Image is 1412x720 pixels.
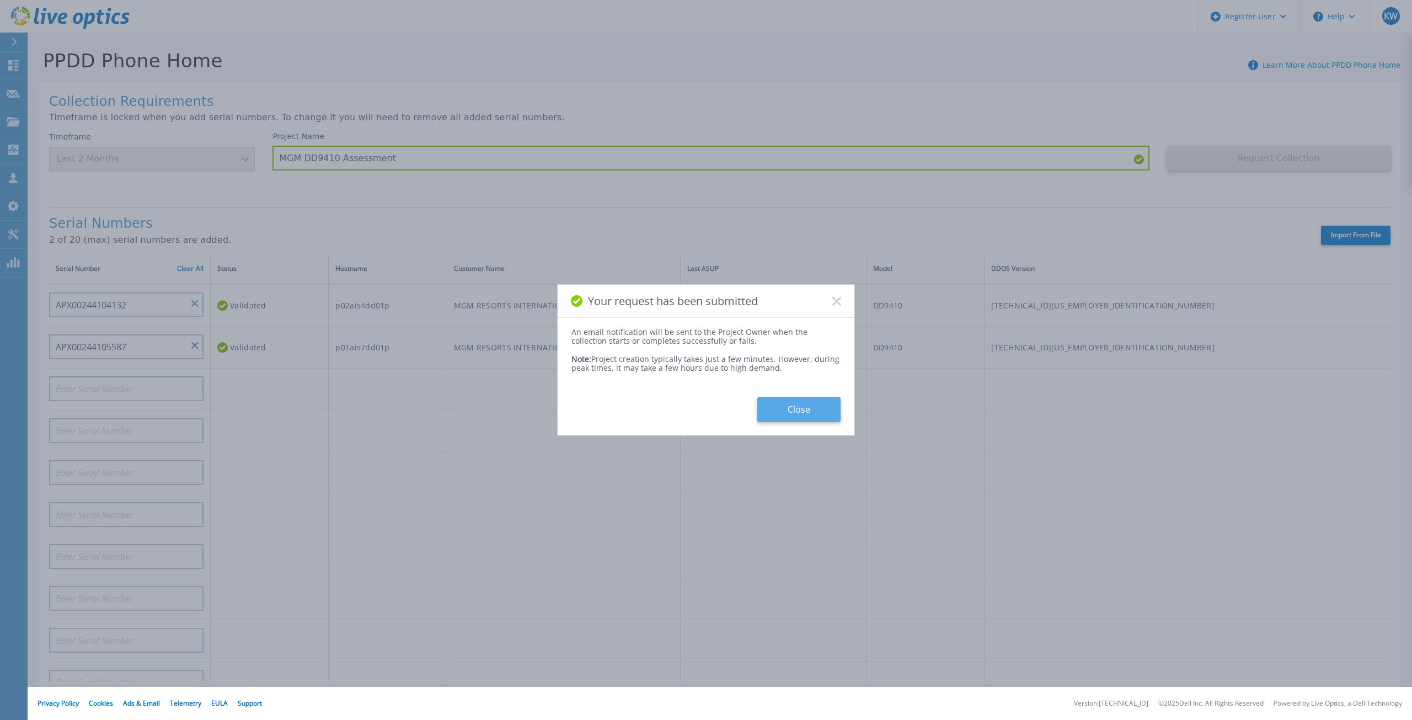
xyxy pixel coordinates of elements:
[1158,700,1264,707] li: © 2025 Dell Inc. All Rights Reserved
[571,328,841,345] div: An email notification will be sent to the Project Owner when the collection starts or completes s...
[89,698,113,708] a: Cookies
[571,346,841,372] div: Project creation typically takes just a few minutes. However, during peak times, it may take a fe...
[1274,700,1402,707] li: Powered by Live Optics, a Dell Technology
[38,698,79,708] a: Privacy Policy
[170,698,201,708] a: Telemetry
[238,698,262,708] a: Support
[571,354,591,364] span: Note:
[588,295,758,307] span: Your request has been submitted
[757,397,841,422] button: Close
[211,698,228,708] a: EULA
[123,698,160,708] a: Ads & Email
[1074,700,1148,707] li: Version: [TECHNICAL_ID]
